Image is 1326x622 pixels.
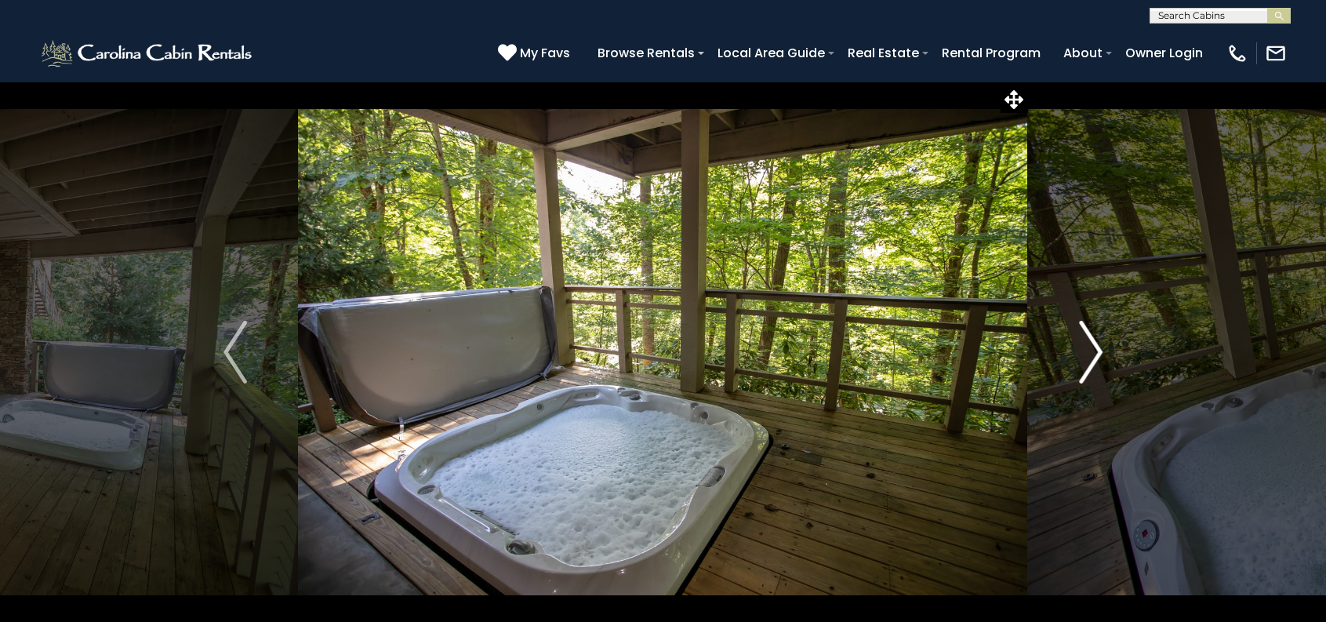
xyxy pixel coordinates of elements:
a: Browse Rentals [590,39,703,67]
a: About [1055,39,1110,67]
span: My Favs [520,43,570,63]
a: Owner Login [1117,39,1211,67]
a: My Favs [498,43,574,64]
a: Local Area Guide [710,39,833,67]
img: White-1-2.png [39,38,256,69]
img: phone-regular-white.png [1226,42,1248,64]
img: mail-regular-white.png [1265,42,1287,64]
img: arrow [1079,321,1103,384]
img: arrow [223,321,247,384]
a: Real Estate [840,39,927,67]
a: Rental Program [934,39,1048,67]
